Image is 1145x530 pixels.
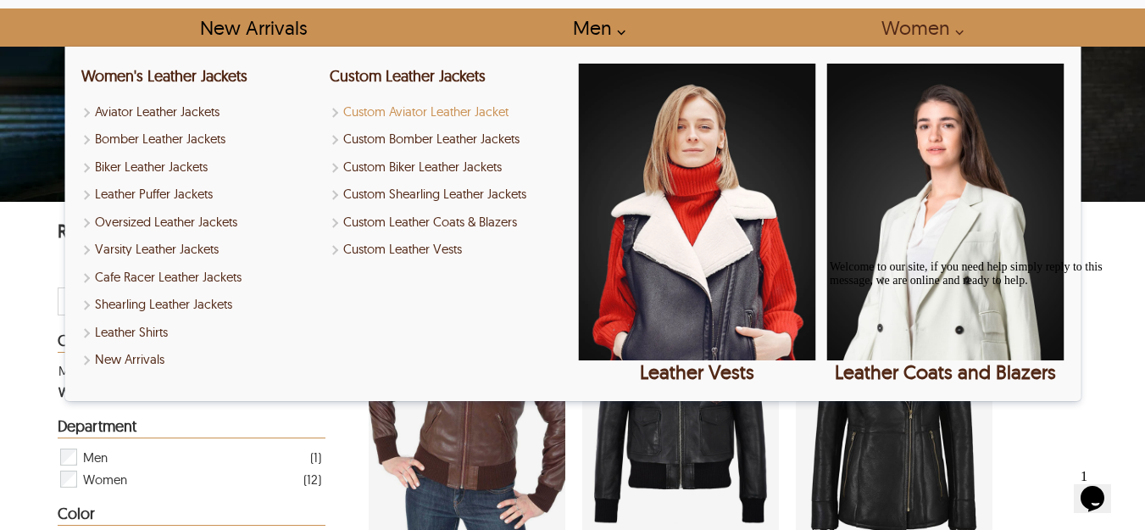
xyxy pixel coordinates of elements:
a: Shop Custom Biker Leather Jackets [330,158,567,177]
a: Shop Women Aviator Leather Jackets [81,103,319,122]
span: Welcome to our site, if you need help simply reply to this message, we are online and ready to help. [7,7,280,33]
a: Shop New Arrivals [181,8,325,47]
img: Shop Leather Coats and Blazers [826,64,1064,360]
a: Shop Leather Puffer Jackets [81,185,319,204]
a: Shop Women Leather Jackets [862,8,973,47]
div: Filter Men Women Bomber Leather Jackets [58,446,321,468]
div: Women Bomber Leather Jackets [58,382,236,403]
a: Shop Leather Coats and Blazers [826,64,1064,384]
div: ( 12 ) [303,469,321,490]
a: Shop Custom Leather Vests [330,240,567,259]
a: Shop Leather Vests [578,64,815,384]
a: Shop Women Cafe Racer Leather Jackets [81,268,319,287]
div: Heading Filter Women Bomber Leather Jackets by Department [58,418,325,438]
a: Shop Women Leather Jackets [81,66,247,86]
a: Shop Leather Shirts [81,323,319,343]
div: ( 1 ) [310,447,321,468]
a: Shop Custom Leather Jackets [330,66,486,86]
a: Shop Women Shearling Leather Jackets [81,295,319,315]
iframe: chat widget [823,254,1128,454]
div: Filter Women Women Bomber Leather Jackets [58,468,321,490]
a: Shop Custom Shearling Leather Jackets [330,185,567,204]
div: Heading Filter Women Bomber Leather Jackets by Color [58,505,325,526]
img: Shop Leather Vests [578,64,815,360]
a: Shop Custom Leather Coats & Blazers [330,213,567,232]
p: REFINE YOUR SEARCH [58,219,325,247]
span: Women [83,468,127,490]
a: Shop New Arrivals [81,350,319,370]
a: Filter Women Bomber Leather Jackets [58,382,321,403]
a: shop men's leather jackets [553,8,635,47]
a: Shop Custom Aviator Leather Jacket [330,103,567,122]
a: Shop Custom Bomber Leather Jackets [330,130,567,149]
a: Shop Women Bomber Leather Jackets [81,130,319,149]
span: Men [83,446,108,468]
div: Welcome to our site, if you need help simply reply to this message, we are online and ready to help. [7,7,312,34]
a: Shop Oversized Leather Jackets [81,213,319,232]
a: Filter Men Bomber Leather Jackets [58,360,321,382]
a: Shop Women Biker Leather Jackets [81,158,319,177]
div: Leather Vests [578,360,815,384]
a: Shop Varsity Leather Jackets [81,240,319,259]
div: Men Bomber Leather Jackets [58,360,217,382]
iframe: chat widget [1074,462,1128,513]
div: Heading Filter Women Bomber Leather Jackets by Categories [58,332,325,353]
